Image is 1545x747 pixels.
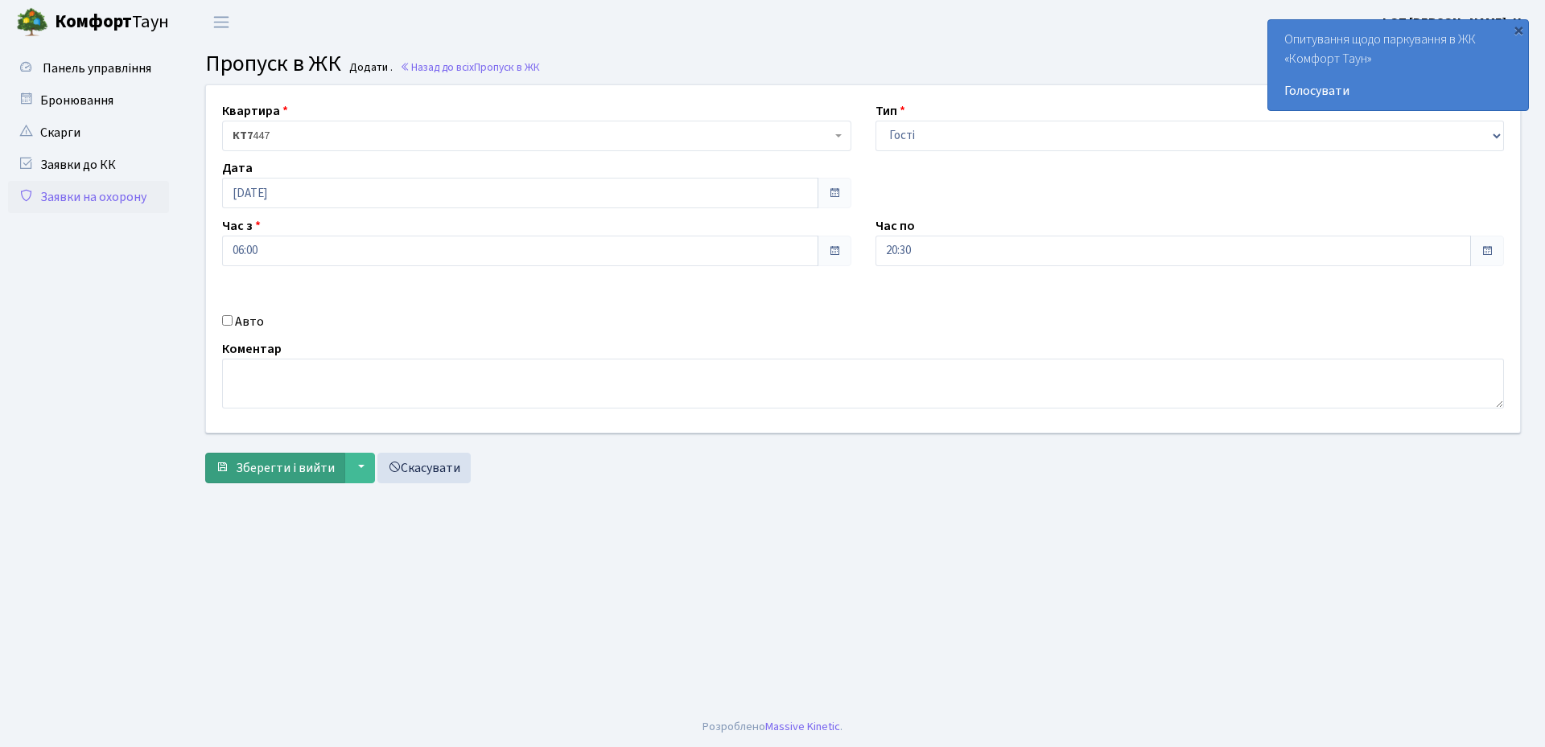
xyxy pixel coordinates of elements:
label: Тип [875,101,905,121]
span: Пропуск в ЖК [474,60,540,75]
label: Дата [222,158,253,178]
a: Заявки до КК [8,149,169,181]
label: Квартира [222,101,288,121]
b: ФОП [PERSON_NAME]. Н. [1379,14,1526,31]
a: Заявки на охорону [8,181,169,213]
button: Зберегти і вийти [205,453,345,483]
span: Панель управління [43,60,151,77]
a: Скасувати [377,453,471,483]
div: Розроблено . [702,718,843,736]
label: Авто [235,312,264,331]
b: Комфорт [55,9,132,35]
b: КТ7 [233,128,253,144]
a: Назад до всіхПропуск в ЖК [400,60,540,75]
a: Бронювання [8,84,169,117]
label: Коментар [222,339,282,359]
a: Massive Kinetic [765,718,840,735]
small: Додати . [346,61,393,75]
label: Час по [875,216,915,236]
a: Панель управління [8,52,169,84]
span: Пропуск в ЖК [205,47,341,80]
label: Час з [222,216,261,236]
span: <b>КТ7</b>&nbsp;&nbsp;&nbsp;447 [233,128,831,144]
img: logo.png [16,6,48,39]
a: ФОП [PERSON_NAME]. Н. [1379,13,1526,32]
span: <b>КТ7</b>&nbsp;&nbsp;&nbsp;447 [222,121,851,151]
a: Голосувати [1284,81,1512,101]
button: Переключити навігацію [201,9,241,35]
span: Таун [55,9,169,36]
a: Скарги [8,117,169,149]
div: Опитування щодо паркування в ЖК «Комфорт Таун» [1268,20,1528,110]
div: × [1510,22,1526,38]
span: Зберегти і вийти [236,459,335,477]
